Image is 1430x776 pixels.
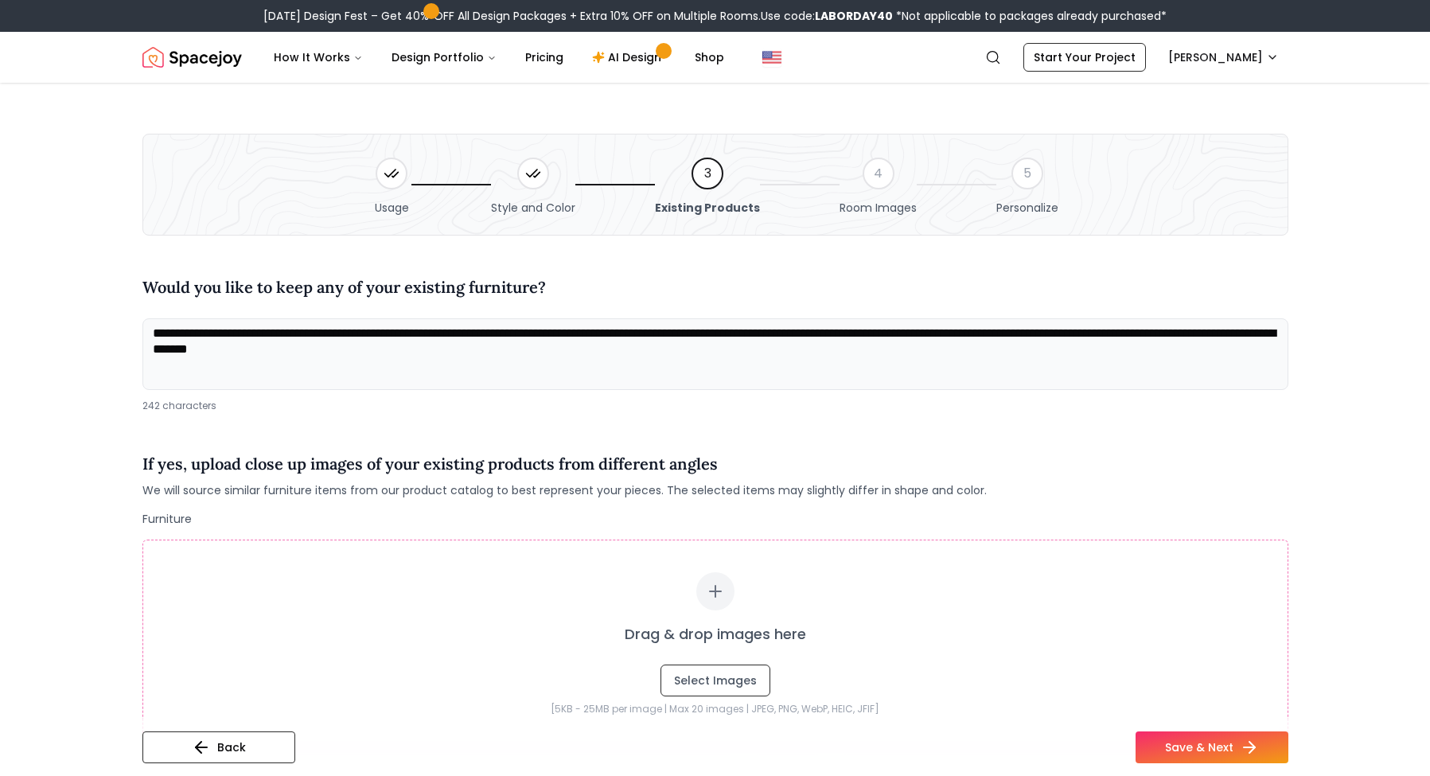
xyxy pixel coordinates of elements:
a: Shop [682,41,737,73]
button: [PERSON_NAME] [1159,43,1288,72]
a: Pricing [512,41,576,73]
div: 242 characters [142,400,1288,412]
span: Room Images [840,200,917,216]
span: Personalize [996,200,1058,216]
span: *Not applicable to packages already purchased* [893,8,1167,24]
a: AI Design [579,41,679,73]
button: Select Images [660,665,770,696]
p: [5KB - 25MB per image | Max 20 images | JPEG, PNG, WebP, HEIC, JFIF] [175,703,1256,716]
img: Spacejoy Logo [142,41,242,73]
span: Existing Products [655,200,760,216]
span: Use code: [761,8,893,24]
div: 3 [692,158,723,189]
img: United States [762,48,781,67]
button: Back [142,731,295,763]
span: Usage [375,200,409,216]
p: Drag & drop images here [625,623,806,645]
a: Spacejoy [142,41,242,73]
button: How It Works [261,41,376,73]
h4: Would you like to keep any of your existing furniture? [142,275,546,299]
div: [DATE] Design Fest – Get 40% OFF All Design Packages + Extra 10% OFF on Multiple Rooms. [263,8,1167,24]
a: Start Your Project [1023,43,1146,72]
p: Furniture [142,511,1288,527]
span: We will source similar furniture items from our product catalog to best represent your pieces. Th... [142,482,987,498]
div: 4 [863,158,894,189]
div: 5 [1011,158,1043,189]
b: LABORDAY40 [815,8,893,24]
nav: Global [142,32,1288,83]
nav: Main [261,41,737,73]
h4: If yes, upload close up images of your existing products from different angles [142,452,987,476]
button: Save & Next [1136,731,1288,763]
span: Style and Color [491,200,575,216]
button: Design Portfolio [379,41,509,73]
